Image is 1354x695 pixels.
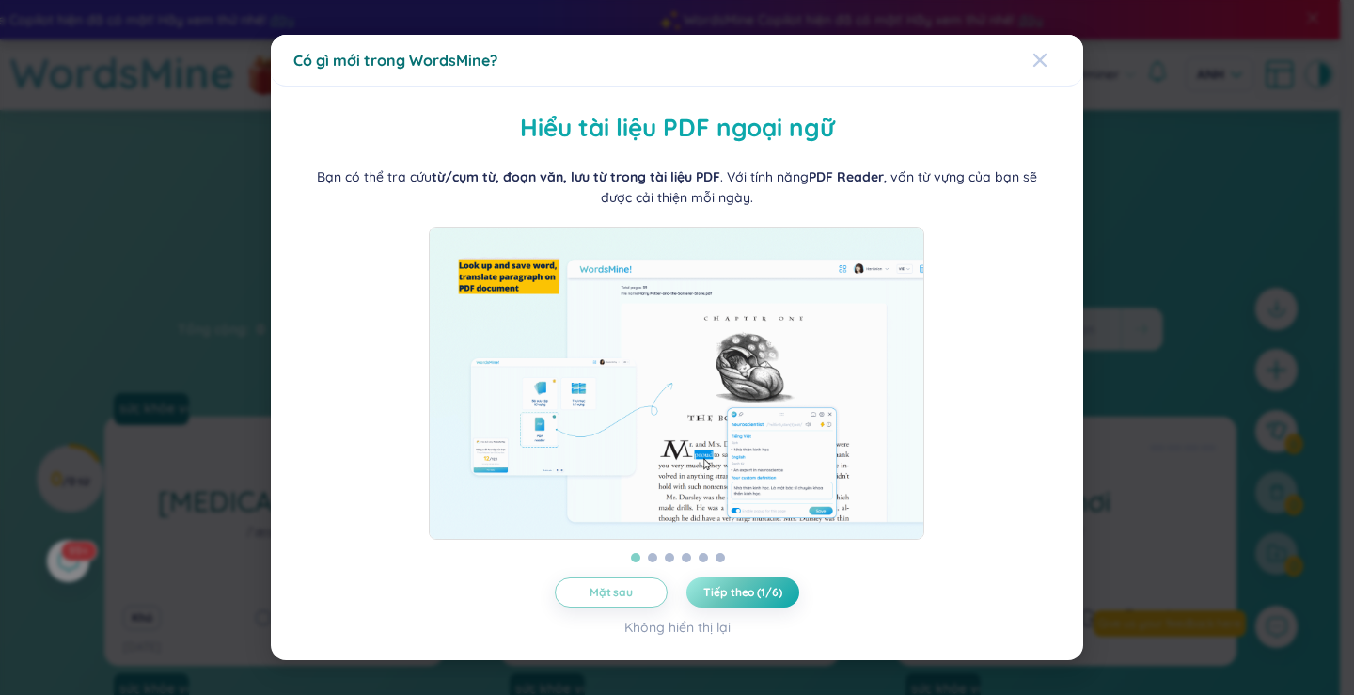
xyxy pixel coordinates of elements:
[809,168,884,185] font: PDF Reader
[590,585,633,599] font: Mặt sau
[720,168,809,185] font: . Với tính năng
[432,168,720,185] font: từ/cụm từ, đoạn văn, lưu từ trong tài liệu PDF
[317,168,432,185] font: Bạn có thể tra cứu
[555,577,668,608] button: Mặt sau
[293,51,497,70] font: Có gì mới trong WordsMine?
[601,168,1037,206] font: , vốn từ vựng của bạn sẽ được cải thiện mỗi ngày.
[624,619,731,636] font: Không hiển thị lại
[520,112,834,143] font: Hiểu tài liệu PDF ngoại ngữ
[1032,35,1083,86] button: Đóng
[703,585,781,599] font: Tiếp theo (1/6)
[686,577,799,608] button: Tiếp theo (1/6)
